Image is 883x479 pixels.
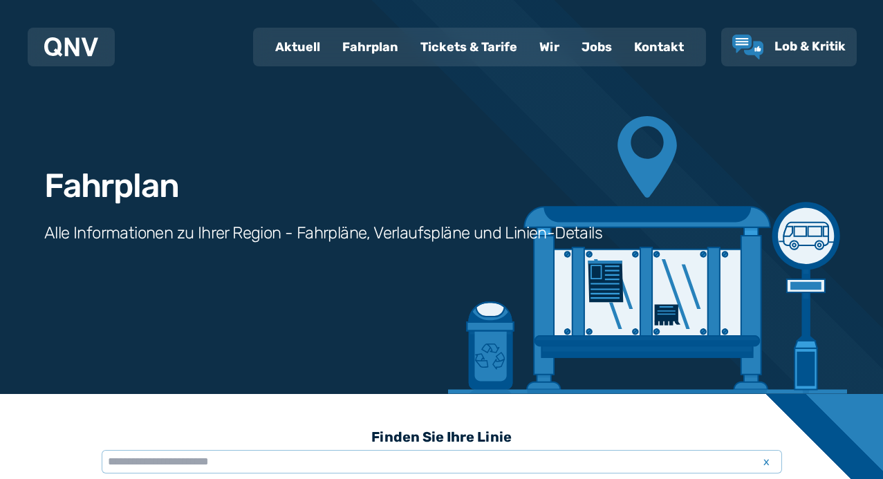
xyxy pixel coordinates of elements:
[732,35,846,59] a: Lob & Kritik
[44,37,98,57] img: QNV Logo
[409,29,528,65] a: Tickets & Tarife
[528,29,570,65] a: Wir
[757,453,777,470] span: x
[623,29,695,65] a: Kontakt
[44,169,178,203] h1: Fahrplan
[44,33,98,61] a: QNV Logo
[331,29,409,65] a: Fahrplan
[774,39,846,54] span: Lob & Kritik
[264,29,331,65] a: Aktuell
[102,422,782,452] h3: Finden Sie Ihre Linie
[44,222,602,244] h3: Alle Informationen zu Ihrer Region - Fahrpläne, Verlaufspläne und Linien-Details
[570,29,623,65] a: Jobs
